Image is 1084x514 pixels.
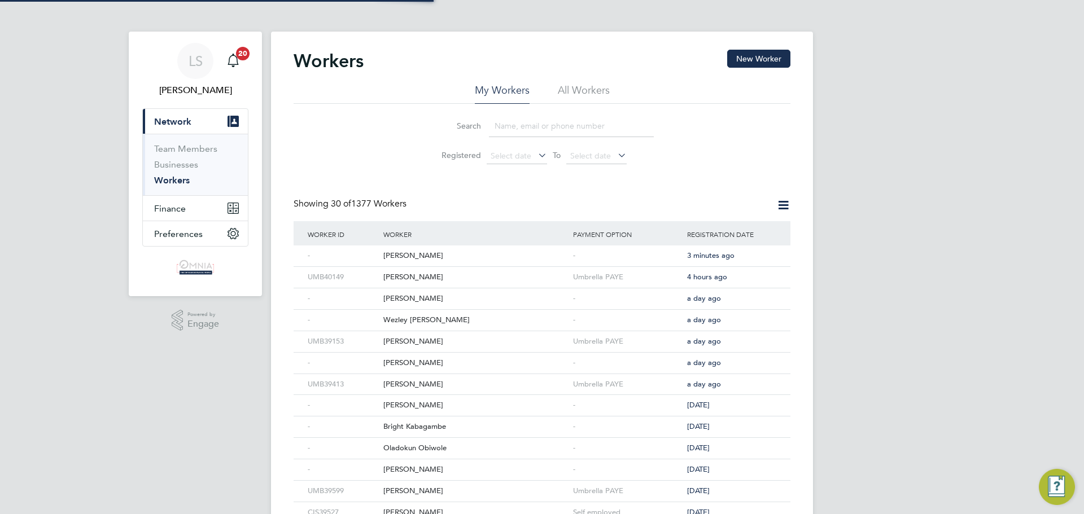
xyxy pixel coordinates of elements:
span: 1377 Workers [331,198,406,209]
span: Select date [570,151,611,161]
span: a day ago [687,379,721,389]
div: Network [143,134,248,195]
a: -[PERSON_NAME]-[DATE] [305,459,779,468]
span: Engage [187,319,219,329]
div: - [570,288,684,309]
span: [DATE] [687,464,710,474]
input: Name, email or phone number [489,115,654,137]
a: -[PERSON_NAME]-a day ago [305,288,779,297]
a: -Oladokun Obiwole-[DATE] [305,437,779,447]
span: [DATE] [687,486,710,495]
div: - [305,438,381,459]
div: Bright Kabagambe [381,416,570,437]
a: -[PERSON_NAME]-3 minutes ago [305,245,779,254]
div: - [570,310,684,331]
div: - [305,310,381,331]
a: UMB39599[PERSON_NAME]Umbrella PAYE[DATE] [305,480,779,490]
div: Payment Option [570,221,684,247]
span: Preferences [154,229,203,239]
span: Select date [491,151,531,161]
button: Engage Resource Center [1039,469,1075,505]
div: [PERSON_NAME] [381,395,570,416]
label: Search [430,121,481,131]
div: UMB40149 [305,267,381,288]
a: CIS39527[PERSON_NAME]Self employed[DATE] [305,502,779,511]
div: UMB39153 [305,331,381,352]
div: - [305,395,381,416]
label: Registered [430,150,481,160]
div: Oladokun Obiwole [381,438,570,459]
div: [PERSON_NAME] [381,245,570,266]
a: 20 [222,43,244,79]
a: Go to home page [142,258,248,276]
div: - [570,353,684,374]
div: [PERSON_NAME] [381,267,570,288]
a: -[PERSON_NAME]-a day ago [305,352,779,362]
a: Workers [154,175,190,186]
span: [DATE] [687,443,710,453]
div: [PERSON_NAME] [381,288,570,309]
button: New Worker [727,50,790,68]
div: Wezley [PERSON_NAME] [381,310,570,331]
span: Finance [154,203,186,214]
div: Registration Date [684,221,779,247]
span: 4 hours ago [687,272,727,282]
div: Showing [294,198,409,210]
a: -Wezley [PERSON_NAME]-a day ago [305,309,779,319]
div: - [570,245,684,266]
span: a day ago [687,293,721,303]
span: a day ago [687,336,721,346]
div: - [305,416,381,437]
div: Worker [381,221,570,247]
div: UMB39599 [305,481,381,502]
button: Preferences [143,221,248,246]
span: [DATE] [687,400,710,410]
a: UMB40149[PERSON_NAME]Umbrella PAYE4 hours ago [305,266,779,276]
a: Businesses [154,159,198,170]
div: - [305,245,381,266]
span: a day ago [687,358,721,367]
h2: Workers [294,50,364,72]
div: - [570,459,684,480]
a: LS[PERSON_NAME] [142,43,248,97]
a: Powered byEngage [172,310,220,331]
div: [PERSON_NAME] [381,374,570,395]
div: - [570,395,684,416]
li: All Workers [558,84,610,104]
li: My Workers [475,84,530,104]
div: [PERSON_NAME] [381,331,570,352]
a: UMB39153[PERSON_NAME]Umbrella PAYEa day ago [305,331,779,340]
div: - [305,353,381,374]
div: - [570,438,684,459]
div: - [305,288,381,309]
a: Team Members [154,143,217,154]
span: 3 minutes ago [687,251,735,260]
button: Network [143,109,248,134]
a: -Bright Kabagambe-[DATE] [305,416,779,425]
nav: Main navigation [129,32,262,296]
div: Umbrella PAYE [570,331,684,352]
div: Umbrella PAYE [570,267,684,288]
a: UMB39413[PERSON_NAME]Umbrella PAYEa day ago [305,374,779,383]
img: omniaoutsourcing-logo-retina.png [173,258,217,276]
span: Network [154,116,191,127]
div: [PERSON_NAME] [381,481,570,502]
span: [DATE] [687,421,710,431]
div: Worker ID [305,221,381,247]
button: Finance [143,196,248,221]
span: 20 [236,47,250,60]
span: To [549,148,564,162]
span: Lauren Southern [142,84,248,97]
span: LS [189,54,203,68]
div: [PERSON_NAME] [381,353,570,374]
span: a day ago [687,315,721,324]
div: Umbrella PAYE [570,374,684,395]
div: [PERSON_NAME] [381,459,570,480]
div: Umbrella PAYE [570,481,684,502]
span: 30 of [331,198,351,209]
div: UMB39413 [305,374,381,395]
span: Powered by [187,310,219,319]
div: - [570,416,684,437]
a: -[PERSON_NAME]-[DATE] [305,394,779,404]
div: - [305,459,381,480]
